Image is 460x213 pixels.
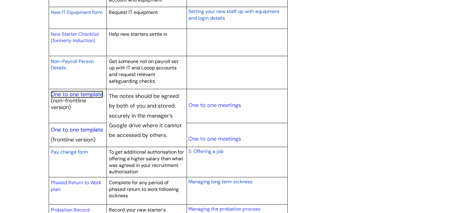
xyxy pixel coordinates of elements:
[51,126,103,133] a: One to one template
[51,91,103,98] a: One to one template
[109,31,167,37] span: Help new starters settle in
[51,207,90,213] a: Probation Record
[107,89,187,147] td: The notes should be agreed by both of you and stored securely in the manager’s Google drive where...
[188,206,260,212] a: Managing the probation process
[188,178,252,185] span: Managing long term sickness
[109,58,178,84] span: Get someone not on payroll set up with IT and Looop accounts and request relevant safeguarding ch...
[51,9,103,15] span: New IT Equipment form
[51,58,94,71] span: Non-Payroll Person Details
[109,149,184,175] span: To get additional authorisation for offering a higher salary than what was agreed in your recruit...
[51,179,101,192] a: Phased Return to Work plan
[109,179,179,199] span: Complete for any period of phased return to work following sickness
[51,8,103,16] a: New IT Equipment form
[51,98,105,111] p: (non-frontline version)
[51,58,94,72] a: Non-Payroll Person Details
[188,178,252,185] a: Managing long term sickness
[109,9,158,15] span: Request IT equipment
[49,123,107,147] td: (frontline version)
[188,102,241,109] a: One to one meetings
[51,148,88,155] a: Pay change form
[188,148,223,155] a: 5. Offering a job
[188,135,241,142] a: One to one meetings
[51,31,99,44] a: New Starter Checklist (formerly Induction)
[188,148,223,155] span: 5. Offering a job
[188,8,279,22] a: Setting your new staff up with equipment and login details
